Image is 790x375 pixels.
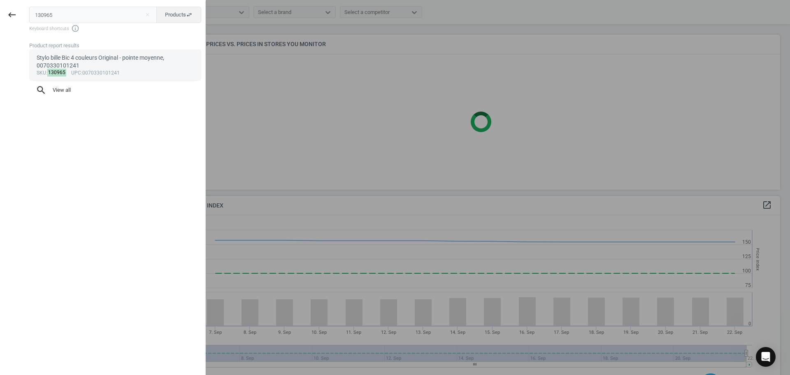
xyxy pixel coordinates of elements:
button: Productsswap_horiz [156,7,201,23]
button: Close [141,11,153,19]
span: Products [165,11,193,19]
div: Product report results [29,42,205,49]
span: Keyboard shortcuts [29,24,201,33]
div: Open Intercom Messenger [756,347,776,367]
button: searchView all [29,81,201,99]
span: View all [36,85,195,95]
i: keyboard_backspace [7,10,17,20]
span: upc [71,70,81,76]
span: sku [37,70,46,76]
input: Enter the SKU or product name [29,7,157,23]
mark: 130965 [47,69,67,77]
div: : :0070330101241 [37,70,194,77]
i: search [36,85,46,95]
i: swap_horiz [186,12,193,18]
button: keyboard_backspace [2,5,21,25]
i: info_outline [71,24,79,33]
div: Stylo bille Bic 4 couleurs Original - pointe moyenne, 0070330101241 [37,54,194,70]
